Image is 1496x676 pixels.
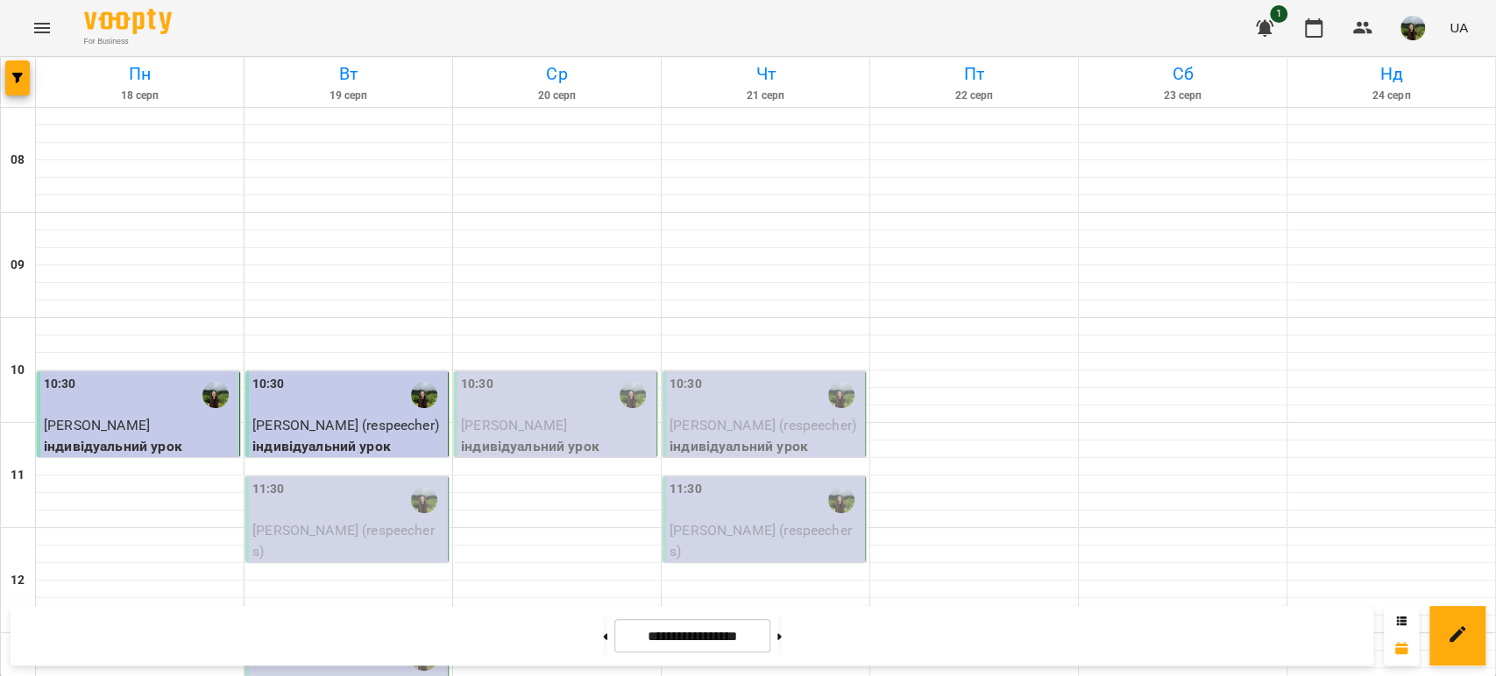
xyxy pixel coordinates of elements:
h6: Вт [247,60,450,88]
img: Вікторія Ємець [828,382,854,408]
h6: 12 [11,571,25,590]
h6: Чт [664,60,867,88]
h6: 19 серп [247,88,450,104]
h6: Пт [873,60,1075,88]
h6: 20 серп [456,88,658,104]
h6: 23 серп [1081,88,1284,104]
h6: Пн [39,60,241,88]
img: Вікторія Ємець [411,487,437,513]
h6: 10 [11,361,25,380]
span: [PERSON_NAME] [461,417,567,433]
span: For Business [84,36,172,47]
span: [PERSON_NAME] (respeecher) [252,417,439,433]
label: 10:30 [670,375,702,394]
label: 11:30 [252,480,285,499]
h6: 11 [11,466,25,485]
label: 11:30 [670,480,702,499]
img: f82d801fe2835fc35205c9494f1794bc.JPG [1400,16,1425,40]
h6: 24 серп [1290,88,1492,104]
p: індивідуальний урок [252,436,444,457]
img: Вікторія Ємець [828,487,854,513]
p: індивідуальний урок [461,436,653,457]
h6: 08 [11,151,25,170]
img: Вікторія Ємець [620,382,646,408]
p: індивідуальний урок [670,561,861,582]
h6: 09 [11,256,25,275]
label: 10:30 [461,375,493,394]
span: UA [1450,18,1468,37]
img: Вікторія Ємець [202,382,229,408]
label: 10:30 [44,375,76,394]
span: 1 [1270,5,1287,23]
h6: Ср [456,60,658,88]
label: 10:30 [252,375,285,394]
h6: 22 серп [873,88,1075,104]
p: індивідуальний урок [252,561,444,582]
img: Voopty Logo [84,9,172,34]
h6: Нд [1290,60,1492,88]
img: Вікторія Ємець [411,382,437,408]
span: [PERSON_NAME] (respeechers) [670,522,852,560]
button: Menu [21,7,63,49]
span: [PERSON_NAME] [44,417,150,433]
button: UA [1443,11,1475,44]
p: індивідуальний урок [670,436,861,457]
h6: 21 серп [664,88,867,104]
h6: 18 серп [39,88,241,104]
span: [PERSON_NAME] (respeechers) [252,522,435,560]
p: індивідуальний урок [44,436,236,457]
span: [PERSON_NAME] (respeecher) [670,417,856,433]
h6: Сб [1081,60,1284,88]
